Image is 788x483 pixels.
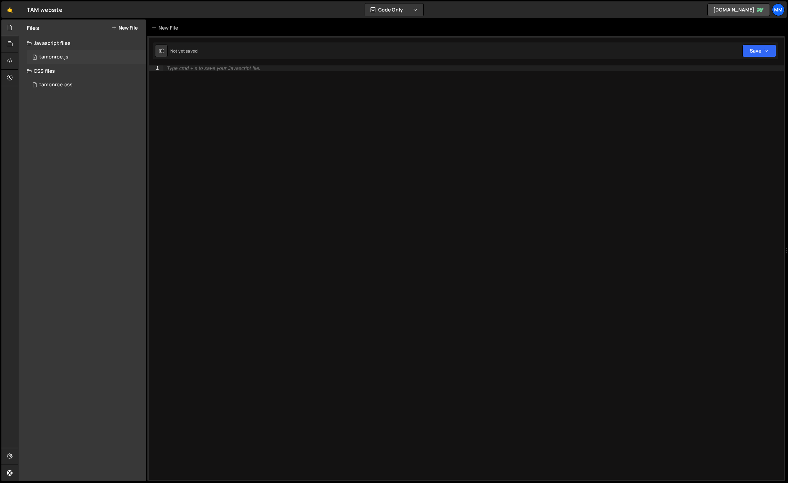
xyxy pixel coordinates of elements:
[27,50,146,64] div: 14268/36614.js
[27,6,63,14] div: TAM website
[33,55,37,61] span: 1
[365,3,423,16] button: Code Only
[707,3,770,16] a: [DOMAIN_NAME]
[1,1,18,18] a: 🤙
[18,36,146,50] div: Javascript files
[27,24,39,32] h2: Files
[152,24,181,31] div: New File
[149,65,163,71] div: 1
[27,78,146,92] div: 14268/36615.css
[18,64,146,78] div: CSS files
[167,66,260,71] div: Type cmd + s to save your Javascript file.
[39,54,68,60] div: tamonroe.js
[742,45,776,57] button: Save
[772,3,785,16] a: mm
[39,82,73,88] div: tamonroe.css
[170,48,197,54] div: Not yet saved
[112,25,138,31] button: New File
